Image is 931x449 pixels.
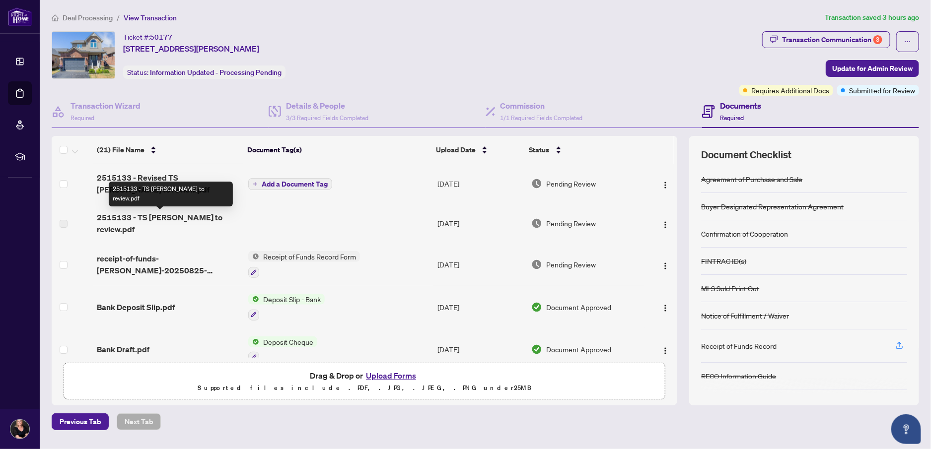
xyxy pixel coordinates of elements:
span: 2515133 - TS [PERSON_NAME] to review.pdf [97,211,240,235]
div: Notice of Fulfillment / Waiver [701,310,789,321]
img: Status Icon [248,294,259,305]
th: (21) File Name [93,136,244,164]
img: Status Icon [248,251,259,262]
td: [DATE] [433,203,527,243]
span: 2515133 - Revised TS [PERSON_NAME] to review.pdf [97,172,240,195]
span: Pending Review [546,178,596,189]
span: Bank Draft.pdf [97,343,149,355]
span: Deposit Slip - Bank [259,294,325,305]
article: Transaction saved 3 hours ago [825,12,919,23]
button: Previous Tab [52,413,109,430]
button: Logo [657,299,673,315]
span: Deal Processing [63,13,113,22]
img: Logo [661,262,669,270]
button: Logo [657,341,673,357]
td: [DATE] [433,286,527,328]
div: Status: [123,65,286,79]
th: Document Tag(s) [243,136,432,164]
span: Required [720,114,744,122]
button: Update for Admin Review [826,60,919,77]
img: Logo [661,221,669,229]
button: Status IconReceipt of Funds Record Form [248,251,360,278]
td: [DATE] [433,328,527,371]
span: plus [253,182,258,187]
div: Buyer Designated Representation Agreement [701,201,844,212]
span: Upload Date [436,144,476,155]
span: View Transaction [124,13,177,22]
div: RECO Information Guide [701,371,776,382]
span: home [52,14,59,21]
span: 50177 [150,33,172,42]
button: Status IconDeposit Slip - Bank [248,294,325,321]
td: [DATE] [433,243,527,286]
h4: Commission [501,100,583,112]
button: Logo [657,176,673,192]
div: MLS Sold Print Out [701,283,759,294]
img: Document Status [531,302,542,313]
span: Deposit Cheque [259,336,317,347]
div: Agreement of Purchase and Sale [701,174,802,185]
img: logo [8,7,32,26]
span: (21) File Name [97,144,144,155]
li: / [117,12,120,23]
span: Document Approved [546,302,611,313]
p: Supported files include .PDF, .JPG, .JPEG, .PNG under 25 MB [70,382,659,394]
span: receipt-of-funds-[PERSON_NAME]-20250825-133127.pdf [97,253,240,276]
button: Logo [657,257,673,272]
img: Document Status [531,259,542,270]
button: Transaction Communication3 [762,31,890,48]
span: Bank Deposit Slip.pdf [97,301,175,313]
img: Logo [661,304,669,312]
div: Receipt of Funds Record [701,340,777,351]
h4: Transaction Wizard [71,100,141,112]
div: 2515133 - TS [PERSON_NAME] to review.pdf [109,182,233,206]
div: Ticket #: [123,31,172,43]
h4: Details & People [286,100,368,112]
span: [STREET_ADDRESS][PERSON_NAME] [123,43,259,55]
span: 3/3 Required Fields Completed [286,114,368,122]
span: Pending Review [546,259,596,270]
img: IMG-N12355318_1.jpg [52,32,115,78]
span: Update for Admin Review [832,61,913,76]
span: ellipsis [904,38,911,45]
div: 3 [873,35,882,44]
div: FINTRAC ID(s) [701,256,746,266]
span: Receipt of Funds Record Form [259,251,360,262]
button: Next Tab [117,413,161,430]
button: Add a Document Tag [248,178,332,190]
span: 1/1 Required Fields Completed [501,114,583,122]
img: Status Icon [248,336,259,347]
img: Profile Icon [10,420,29,439]
span: Previous Tab [60,414,101,430]
button: Upload Forms [363,369,419,382]
span: Required [71,114,94,122]
td: [DATE] [433,164,527,203]
img: Document Status [531,344,542,355]
th: Upload Date [432,136,525,164]
button: Logo [657,215,673,231]
h4: Documents [720,100,761,112]
img: Document Status [531,178,542,189]
span: Drag & Drop or [310,369,419,382]
button: Status IconDeposit Cheque [248,336,317,363]
div: Confirmation of Cooperation [701,228,788,239]
span: Document Approved [546,344,611,355]
span: Drag & Drop orUpload FormsSupported files include .PDF, .JPG, .JPEG, .PNG under25MB [64,363,665,400]
span: Pending Review [546,218,596,229]
th: Status [525,136,642,164]
button: Add a Document Tag [248,178,332,191]
span: Add a Document Tag [262,181,328,188]
span: Information Updated - Processing Pending [150,68,282,77]
span: Document Checklist [701,148,791,162]
img: Document Status [531,218,542,229]
span: Submitted for Review [849,85,915,96]
span: Status [529,144,550,155]
img: Logo [661,181,669,189]
div: Transaction Communication [782,32,882,48]
button: Open asap [891,414,921,444]
span: Requires Additional Docs [751,85,829,96]
img: Logo [661,347,669,355]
